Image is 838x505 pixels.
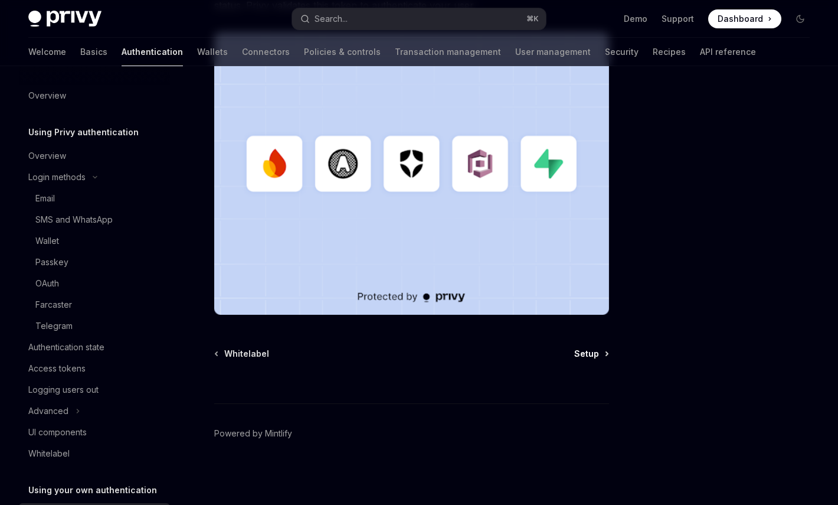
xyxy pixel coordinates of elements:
[19,315,170,337] a: Telegram
[19,443,170,464] a: Whitelabel
[242,38,290,66] a: Connectors
[624,13,647,25] a: Demo
[662,13,694,25] a: Support
[28,404,68,418] div: Advanced
[28,125,139,139] h5: Using Privy authentication
[122,38,183,66] a: Authentication
[35,276,59,291] div: OAuth
[28,340,104,354] div: Authentication state
[605,38,639,66] a: Security
[791,9,810,28] button: Toggle dark mode
[197,38,228,66] a: Wallets
[653,38,686,66] a: Recipes
[19,400,170,422] button: Advanced
[19,145,170,167] a: Overview
[19,230,170,252] a: Wallet
[35,298,72,312] div: Farcaster
[19,294,170,315] a: Farcaster
[515,38,591,66] a: User management
[574,348,608,360] a: Setup
[19,252,170,273] a: Passkey
[19,85,170,106] a: Overview
[80,38,107,66] a: Basics
[28,38,66,66] a: Welcome
[28,149,66,163] div: Overview
[28,11,102,27] img: dark logo
[19,422,170,443] a: UI components
[35,319,73,333] div: Telegram
[28,425,87,439] div: UI components
[28,447,70,461] div: Whitelabel
[28,361,86,376] div: Access tokens
[28,170,86,184] div: Login methods
[215,348,269,360] a: Whitelabel
[28,483,157,497] h5: Using your own authentication
[315,12,348,26] div: Search...
[35,234,59,248] div: Wallet
[224,348,269,360] span: Whitelabel
[35,213,113,227] div: SMS and WhatsApp
[214,32,609,315] img: JWT-based auth splash
[19,337,170,358] a: Authentication state
[574,348,599,360] span: Setup
[292,8,546,30] button: Search...⌘K
[708,9,781,28] a: Dashboard
[28,383,99,397] div: Logging users out
[718,13,763,25] span: Dashboard
[19,379,170,400] a: Logging users out
[395,38,501,66] a: Transaction management
[19,188,170,209] a: Email
[304,38,381,66] a: Policies & controls
[35,255,68,269] div: Passkey
[19,167,170,188] button: Login methods
[214,428,292,439] a: Powered by Mintlify
[28,89,66,103] div: Overview
[700,38,756,66] a: API reference
[19,209,170,230] a: SMS and WhatsApp
[526,14,539,24] span: ⌘ K
[35,191,55,206] div: Email
[19,358,170,379] a: Access tokens
[19,273,170,294] a: OAuth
